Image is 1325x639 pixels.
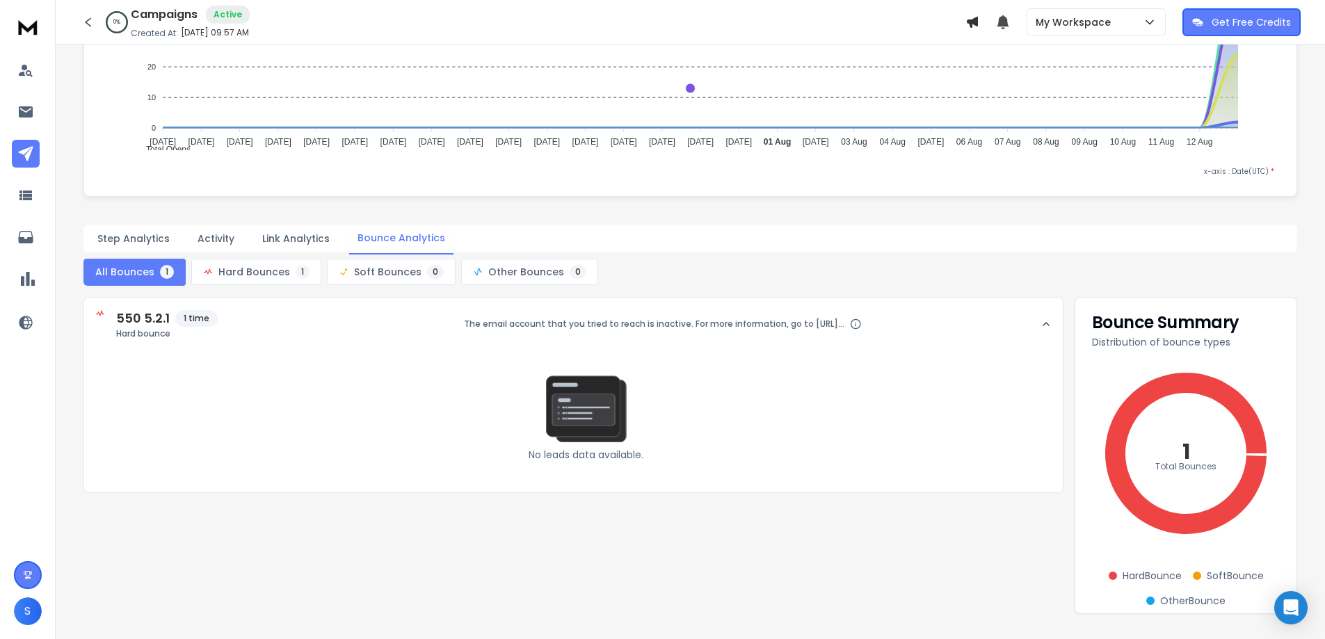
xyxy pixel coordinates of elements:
[841,137,867,147] tspan: 03 Aug
[572,137,599,147] tspan: [DATE]
[427,265,444,279] span: 0
[116,309,170,328] span: 550 5.2.1
[649,137,675,147] tspan: [DATE]
[254,223,338,254] button: Link Analytics
[995,137,1020,147] tspan: 07 Aug
[879,137,905,147] tspan: 04 Aug
[342,137,368,147] tspan: [DATE]
[1123,569,1182,583] span: Hard Bounce
[147,93,156,102] tspan: 10
[296,265,310,279] span: 1
[84,350,1063,492] div: 550 5.2.11 timeHard bounceThe email account that you tried to reach is inactive. For more informa...
[1033,137,1059,147] tspan: 08 Aug
[218,265,290,279] span: Hard Bounces
[150,137,176,147] tspan: [DATE]
[1207,569,1264,583] span: Soft Bounce
[160,265,174,279] span: 1
[131,6,198,23] h1: Campaigns
[1036,15,1116,29] p: My Workspace
[354,265,421,279] span: Soft Bounces
[495,137,522,147] tspan: [DATE]
[84,298,1063,350] button: 550 5.2.11 timeHard bounceThe email account that you tried to reach is inactive. For more informa...
[1160,594,1226,608] span: Other Bounce
[14,597,42,625] button: S
[227,137,253,147] tspan: [DATE]
[457,137,483,147] tspan: [DATE]
[131,28,178,39] p: Created At:
[1072,137,1098,147] tspan: 09 Aug
[89,223,178,254] button: Step Analytics
[725,137,752,147] tspan: [DATE]
[106,166,1274,177] p: x-axis : Date(UTC)
[419,137,445,147] tspan: [DATE]
[175,310,218,327] span: 1 time
[1274,591,1308,624] div: Open Intercom Messenger
[1092,335,1280,349] p: Distribution of bounce types
[188,137,215,147] tspan: [DATE]
[533,137,560,147] tspan: [DATE]
[917,137,944,147] tspan: [DATE]
[764,137,792,147] tspan: 01 Aug
[1110,137,1136,147] tspan: 10 Aug
[116,328,218,339] span: Hard bounce
[488,265,564,279] span: Other Bounces
[1092,314,1280,331] h3: Bounce Summary
[1212,15,1291,29] p: Get Free Credits
[380,137,407,147] tspan: [DATE]
[1182,437,1190,467] text: 1
[1182,8,1301,36] button: Get Free Credits
[349,223,453,254] button: Bounce Analytics
[1148,137,1174,147] tspan: 11 Aug
[303,137,330,147] tspan: [DATE]
[570,265,586,279] span: 0
[189,223,243,254] button: Activity
[14,14,42,40] img: logo
[956,137,982,147] tspan: 06 Aug
[152,124,156,132] tspan: 0
[95,265,154,279] span: All Bounces
[687,137,714,147] tspan: [DATE]
[803,137,829,147] tspan: [DATE]
[113,18,120,26] p: 0 %
[1155,460,1216,472] text: Total Bounces
[136,145,191,154] span: Total Opens
[529,448,643,462] span: No leads data available.
[147,63,156,71] tspan: 20
[464,318,845,330] span: The email account that you tried to reach is inactive. For more information, go to [URL][DOMAIN_N...
[1187,137,1212,147] tspan: 12 Aug
[611,137,637,147] tspan: [DATE]
[265,137,291,147] tspan: [DATE]
[206,6,250,24] div: Active
[181,27,249,38] p: [DATE] 09:57 AM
